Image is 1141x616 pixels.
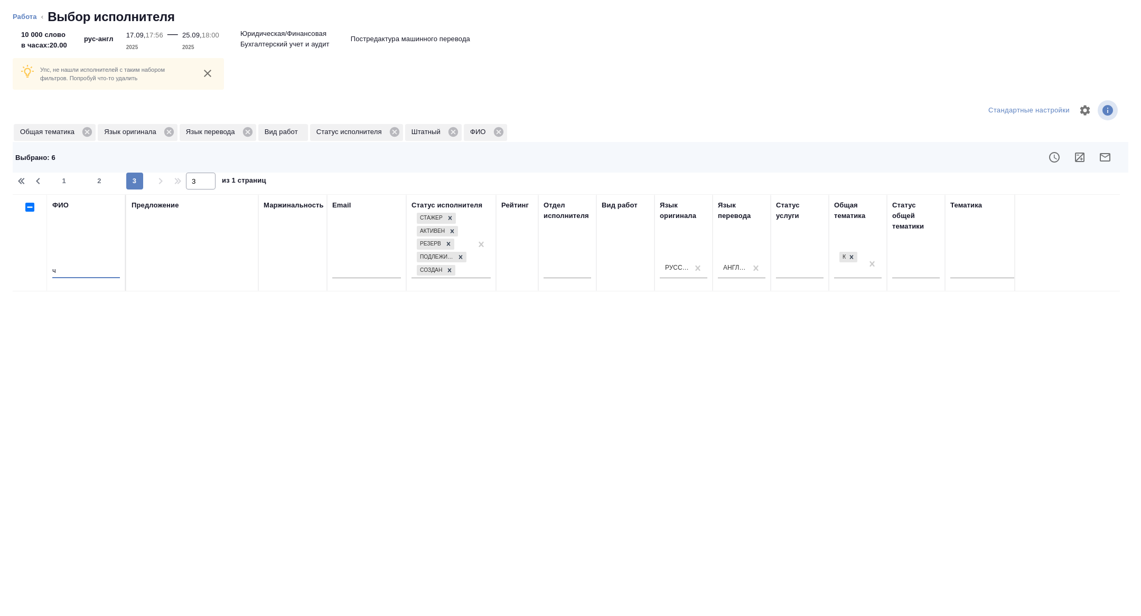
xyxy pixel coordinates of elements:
p: Штатный [411,127,444,137]
p: 18:00 [202,31,219,39]
nav: breadcrumb [13,8,1128,25]
p: 25.09, [182,31,202,39]
div: Отдел исполнителя [544,200,591,221]
div: Язык оригинала [660,200,707,221]
div: Маржинальность [264,200,324,211]
p: ФИО [470,127,490,137]
div: Юридическая/Финансовая [838,251,858,264]
div: Язык перевода [718,200,765,221]
div: Статус исполнителя [411,200,482,211]
span: 1 [55,176,72,186]
p: 17:56 [146,31,163,39]
p: Юридическая/Финансовая [240,29,326,39]
button: Рассчитать маржинальность заказа [1067,145,1092,170]
a: Работа [13,13,37,21]
div: Статус исполнителя [310,124,403,141]
h2: Выбор исполнителя [48,8,175,25]
div: Подлежит внедрению [417,252,455,263]
div: ФИО [52,200,69,211]
div: — [167,25,178,53]
p: 10 000 слово [21,30,67,40]
div: Стажер [417,213,444,224]
button: close [200,65,216,81]
div: Вид работ [602,200,638,211]
div: Штатный [405,124,462,141]
div: Стажер, Активен, Резерв, Подлежит внедрению, Создан [416,225,459,238]
span: из 1 страниц [222,174,266,189]
div: Стажер, Активен, Резерв, Подлежит внедрению, Создан [416,212,457,225]
div: Язык перевода [180,124,256,141]
div: Предложение [132,200,179,211]
div: Английский [723,263,747,272]
div: Резерв [417,239,443,250]
div: Стажер, Активен, Резерв, Подлежит внедрению, Создан [416,251,467,264]
p: 17.09, [126,31,146,39]
p: Общая тематика [20,127,78,137]
div: Юридическая/Финансовая [839,252,846,263]
p: Постредактура машинного перевода [351,34,470,44]
div: Рейтинг [501,200,529,211]
button: 2 [91,173,108,189]
button: Отправить предложение о работе [1092,145,1118,170]
div: Статус услуги [776,200,824,221]
div: split button [986,102,1072,119]
div: Стажер, Активен, Резерв, Подлежит внедрению, Создан [416,264,456,277]
p: Упс, не нашли исполнителей с таким набором фильтров. Попробуй что-то удалить [40,65,191,82]
div: ФИО [464,124,507,141]
div: Email [332,200,351,211]
div: Статус общей тематики [892,200,940,232]
span: 2 [91,176,108,186]
span: Посмотреть информацию [1098,100,1120,120]
div: Общая тематика [834,200,882,221]
div: Создан [417,265,444,276]
button: Показать доступность исполнителя [1042,145,1067,170]
p: Язык перевода [186,127,239,137]
div: Стажер, Активен, Резерв, Подлежит внедрению, Создан [416,238,455,251]
div: Активен [417,226,446,237]
span: Выбрано : 6 [15,154,55,162]
p: Язык оригинала [104,127,160,137]
li: ‹ [41,12,43,22]
div: Русский [665,263,689,272]
div: Язык оригинала [98,124,177,141]
div: Общая тематика [14,124,96,141]
span: Настроить таблицу [1072,98,1098,123]
div: Тематика [950,200,982,211]
p: Вид работ [265,127,302,137]
p: Статус исполнителя [316,127,386,137]
button: 1 [55,173,72,189]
